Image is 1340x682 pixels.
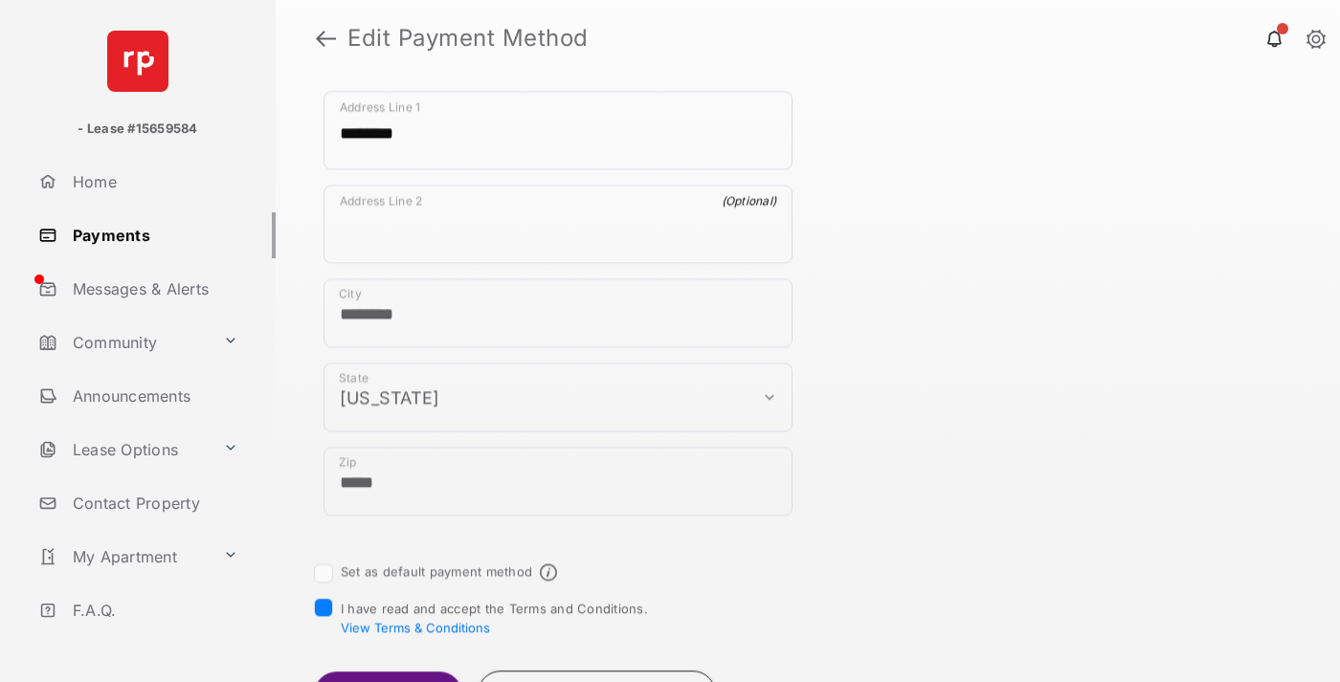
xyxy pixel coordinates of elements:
[341,601,648,635] span: I have read and accept the Terms and Conditions.
[31,480,276,526] a: Contact Property
[347,27,589,50] strong: Edit Payment Method
[31,159,276,205] a: Home
[341,563,532,579] label: Set as default payment method
[324,278,793,347] div: payment_method_screening[postal_addresses][locality]
[324,91,793,169] div: payment_method_screening[postal_addresses][addressLine1]
[31,212,276,258] a: Payments
[31,373,276,419] a: Announcements
[341,620,490,635] button: I have read and accept the Terms and Conditions.
[31,427,215,473] a: Lease Options
[324,185,793,263] div: payment_method_screening[postal_addresses][addressLine2]
[31,319,215,365] a: Community
[31,534,215,580] a: My Apartment
[324,447,793,516] div: payment_method_screening[postal_addresses][postalCode]
[107,31,168,92] img: svg+xml;base64,PHN2ZyB4bWxucz0iaHR0cDovL3d3dy53My5vcmcvMjAwMC9zdmciIHdpZHRoPSI2NCIgaGVpZ2h0PSI2NC...
[31,587,276,633] a: F.A.Q.
[324,363,793,431] div: payment_method_screening[postal_addresses][administrativeArea]
[31,266,276,312] a: Messages & Alerts
[540,563,557,581] span: Default payment method info
[78,120,197,139] p: - Lease #15659584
